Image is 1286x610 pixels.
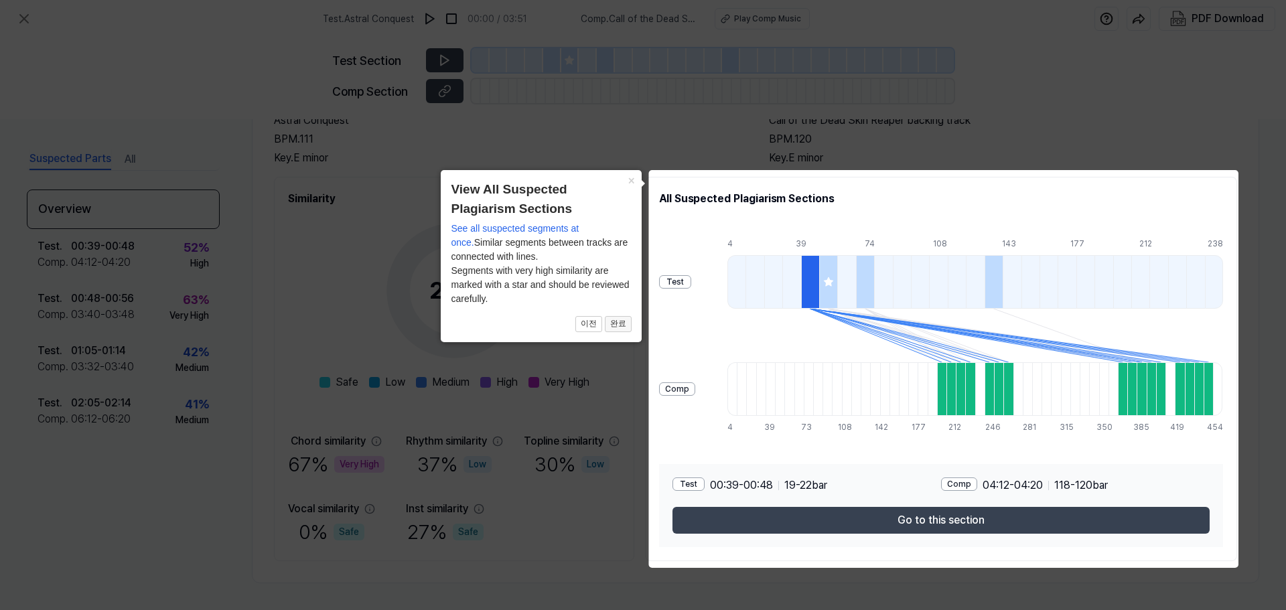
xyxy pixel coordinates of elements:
[1096,421,1106,433] div: 350
[1170,421,1180,433] div: 419
[764,421,774,433] div: 39
[1070,238,1088,250] div: 177
[451,223,579,248] span: See all suspected segments at once.
[941,477,977,491] div: Comp
[1133,421,1143,433] div: 385
[1139,238,1157,250] div: 212
[1002,238,1020,250] div: 143
[659,275,691,289] div: Test
[710,477,773,493] span: 00:39 - 00:48
[451,222,632,306] div: Similar segments between tracks are connected with lines. Segments with very high similarity are ...
[948,421,958,433] div: 212
[838,421,847,433] div: 108
[727,421,737,433] div: 4
[1023,421,1032,433] div: 281
[865,238,883,250] div: 74
[784,477,827,493] span: 19 - 22 bar
[796,238,814,250] div: 39
[605,316,632,332] button: 완료
[620,170,642,189] button: Close
[801,421,810,433] div: 73
[875,421,884,433] div: 142
[451,180,632,218] header: View All Suspected Plagiarism Sections
[672,477,705,491] div: Test
[672,507,1210,534] button: Go to this section
[985,421,995,433] div: 246
[1207,421,1223,433] div: 454
[1054,477,1108,493] span: 118 - 120 bar
[1208,238,1223,250] div: 238
[933,238,951,250] div: 108
[575,316,602,332] button: 이전
[727,238,745,250] div: 4
[659,191,1223,207] h2: All Suspected Plagiarism Sections
[1060,421,1069,433] div: 315
[659,382,695,396] div: Comp
[983,477,1043,493] span: 04:12 - 04:20
[912,421,921,433] div: 177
